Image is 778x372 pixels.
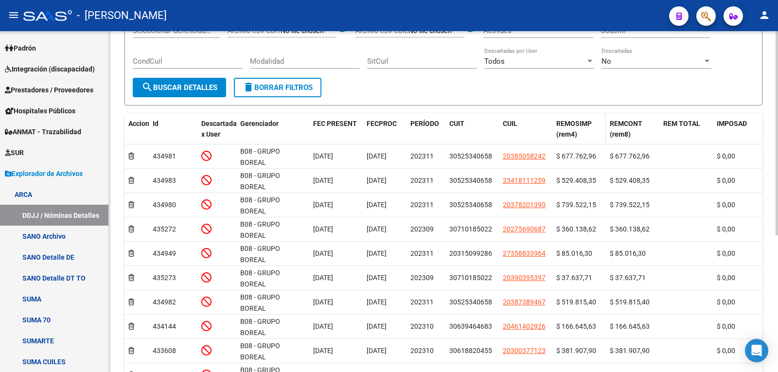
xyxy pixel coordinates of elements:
span: 434949 [153,249,176,257]
span: 202310 [410,322,434,330]
span: B08 - GRUPO BOREAL [240,196,280,215]
datatable-header-cell: FECPROC [363,113,407,145]
span: CUIL [503,120,517,127]
span: 202311 [410,201,434,209]
span: ANMAT - Trazabilidad [5,126,81,137]
button: Buscar Detalles [133,78,226,97]
span: $ 37.637,71 [556,274,592,282]
span: FEC PRESENT [313,120,357,127]
span: $ 381.907,90 [556,347,596,354]
span: - [PERSON_NAME] [77,5,167,26]
datatable-header-cell: CUIT [445,113,499,145]
span: IMPOSAD [717,120,747,127]
span: 434983 [153,177,176,184]
span: $ 0,00 [717,322,735,330]
span: 20461402926 [503,322,546,330]
div: 30525340658 [449,297,492,308]
span: No [601,57,611,66]
div: 30710185022 [449,224,492,235]
span: $ 85.016,30 [610,249,646,257]
span: FECPROC [367,120,397,127]
span: $ 0,00 [717,225,735,233]
datatable-header-cell: REMCONT (rem8) [606,113,659,145]
div: Open Intercom Messenger [745,339,768,362]
span: 434981 [153,152,176,160]
span: 435273 [153,274,176,282]
span: 27358833964 [503,249,546,257]
span: $ 85.016,30 [556,249,592,257]
span: REMOSIMP (rem4) [556,120,592,139]
span: [DATE] [367,274,387,282]
datatable-header-cell: Gerenciador [236,113,309,145]
span: $ 739.522,15 [610,201,650,209]
span: 23418111259 [503,177,546,184]
span: [DATE] [313,249,333,257]
span: CUIT [449,120,464,127]
span: 202311 [410,177,434,184]
span: Archivo CSV CUIL [355,27,408,35]
span: [DATE] [313,274,333,282]
span: Prestadores / Proveedores [5,85,93,95]
span: $ 0,00 [717,177,735,184]
span: [DATE] [313,322,333,330]
span: [DATE] [367,152,387,160]
span: 20300377123 [503,347,546,354]
span: B08 - GRUPO BOREAL [240,245,280,264]
span: $ 166.645,63 [556,322,596,330]
span: Explorador de Archivos [5,168,83,179]
span: $ 739.522,15 [556,201,596,209]
span: Gerenciador [240,120,279,127]
span: $ 529.408,35 [556,177,596,184]
span: $ 677.762,96 [556,152,596,160]
span: [DATE] [367,177,387,184]
span: $ 677.762,96 [610,152,650,160]
span: Hospitales Públicos [5,106,75,116]
span: $ 381.907,90 [610,347,650,354]
span: REM TOTAL [663,120,700,127]
span: [DATE] [367,225,387,233]
datatable-header-cell: REM TOTAL [659,113,713,145]
span: $ 519.815,40 [610,298,650,306]
span: Todos [484,57,505,66]
mat-icon: menu [8,9,19,21]
span: B08 - GRUPO BOREAL [240,220,280,239]
datatable-header-cell: Accion [124,113,149,145]
span: $ 37.637,71 [610,274,646,282]
span: $ 0,00 [717,347,735,354]
span: $ 0,00 [717,152,735,160]
span: 434980 [153,201,176,209]
button: Borrar Filtros [234,78,321,97]
div: 20315099286 [449,248,492,259]
span: $ 166.645,63 [610,322,650,330]
datatable-header-cell: IMPOSAD [713,113,766,145]
span: [DATE] [367,201,387,209]
span: 202309 [410,274,434,282]
span: [DATE] [367,322,387,330]
div: 30525340658 [449,199,492,211]
div: 30710185022 [449,272,492,283]
span: $ 529.408,35 [610,177,650,184]
div: 30525340658 [449,175,492,186]
span: [DATE] [367,347,387,354]
div: 30618820455 [449,345,492,356]
span: [DATE] [313,201,333,209]
span: 434144 [153,322,176,330]
span: PERÍODO [410,120,439,127]
span: $ 0,00 [717,201,735,209]
span: [DATE] [313,298,333,306]
span: Padrón [5,43,36,53]
span: Borrar Filtros [243,83,313,92]
span: $ 360.138,62 [610,225,650,233]
span: 434982 [153,298,176,306]
mat-icon: person [759,9,770,21]
span: [DATE] [313,177,333,184]
span: 20390395397 [503,274,546,282]
mat-icon: search [141,81,153,93]
span: B08 - GRUPO BOREAL [240,318,280,337]
datatable-header-cell: REMOSIMP (rem4) [552,113,606,145]
span: 202311 [410,152,434,160]
div: 30525340658 [449,151,492,162]
datatable-header-cell: Id [149,113,197,145]
span: 20275690687 [503,225,546,233]
span: 202310 [410,347,434,354]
